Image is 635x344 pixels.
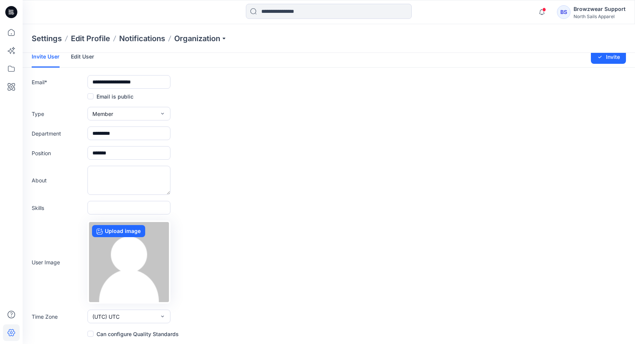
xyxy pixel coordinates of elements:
span: (UTC) UTC [92,313,120,321]
label: Position [32,149,84,157]
img: no-profile.png [89,222,169,302]
div: BS [557,5,571,19]
label: About [32,176,84,184]
label: Department [32,130,84,137]
button: (UTC) UTC [87,310,170,323]
label: Time Zone [32,313,84,321]
button: Invite [591,50,626,64]
label: Email is public [87,92,133,101]
button: Member [87,107,170,120]
label: Type [32,110,84,118]
p: Settings [32,33,62,44]
a: Edit Profile [71,33,110,44]
label: Upload image [92,225,145,237]
label: User Image [32,258,84,266]
label: Email [32,78,84,86]
div: Browzwear Support [574,5,626,14]
div: North Sails Apparel [574,14,626,19]
a: Invite User [32,47,60,68]
a: Notifications [119,33,165,44]
span: Member [92,110,113,118]
label: Can configure Quality Standards [87,329,179,338]
label: Skills [32,204,84,212]
a: Edit User [71,47,94,66]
